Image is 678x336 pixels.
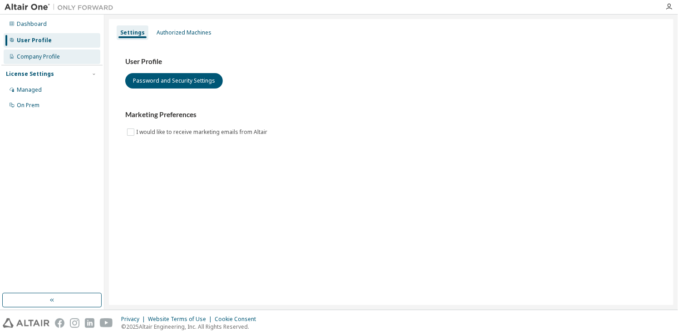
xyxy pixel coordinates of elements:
[17,102,39,109] div: On Prem
[125,73,223,89] button: Password and Security Settings
[5,3,118,12] img: Altair One
[121,323,261,331] p: © 2025 Altair Engineering, Inc. All Rights Reserved.
[125,57,657,66] h3: User Profile
[120,29,145,36] div: Settings
[157,29,211,36] div: Authorized Machines
[125,110,657,119] h3: Marketing Preferences
[70,318,79,328] img: instagram.svg
[100,318,113,328] img: youtube.svg
[3,318,49,328] img: altair_logo.svg
[17,37,52,44] div: User Profile
[55,318,64,328] img: facebook.svg
[6,70,54,78] div: License Settings
[215,316,261,323] div: Cookie Consent
[148,316,215,323] div: Website Terms of Use
[17,53,60,60] div: Company Profile
[85,318,94,328] img: linkedin.svg
[17,86,42,94] div: Managed
[136,127,269,138] label: I would like to receive marketing emails from Altair
[17,20,47,28] div: Dashboard
[121,316,148,323] div: Privacy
